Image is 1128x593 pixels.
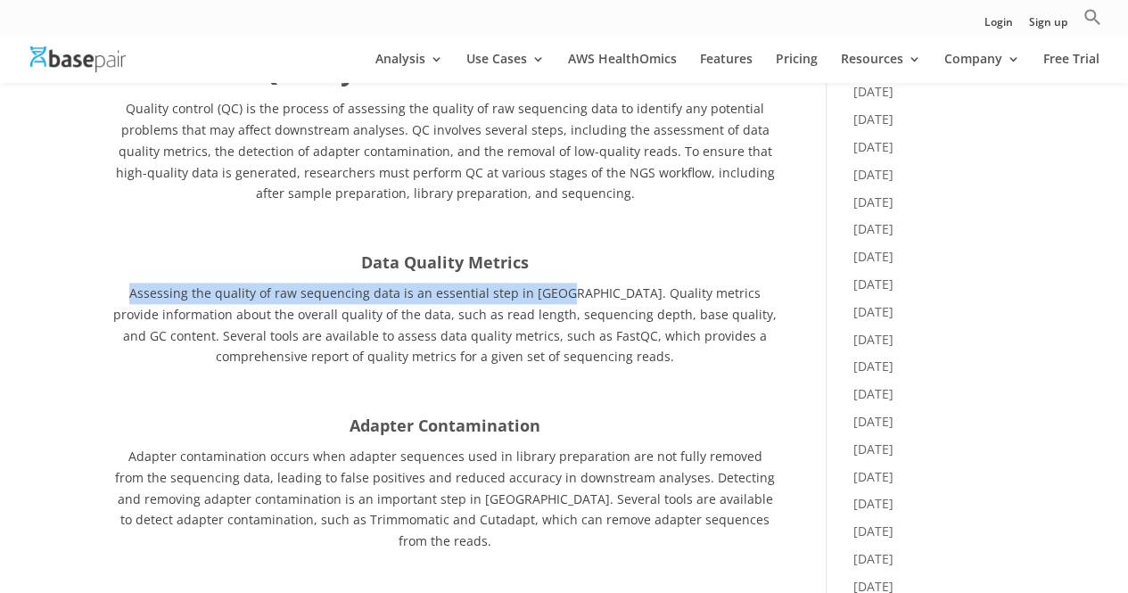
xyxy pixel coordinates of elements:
a: Features [700,53,753,83]
a: [DATE] [853,220,893,237]
a: [DATE] [853,303,893,320]
strong: Data Quality Metrics [361,251,529,273]
a: [DATE] [853,83,893,100]
a: [DATE] [853,248,893,265]
a: [DATE] [853,111,893,128]
a: [DATE] [853,385,893,402]
a: Analysis [375,53,443,83]
a: [DATE] [853,276,893,292]
a: Sign up [1029,17,1067,36]
a: Company [944,53,1020,83]
svg: Search [1083,8,1101,26]
a: [DATE] [853,194,893,210]
a: [DATE] [853,166,893,183]
a: Free Trial [1043,53,1099,83]
strong: Adapter Contamination [350,415,540,436]
iframe: Drift Widget Chat Controller [786,465,1107,572]
a: [DATE] [853,358,893,375]
a: [DATE] [853,138,893,155]
img: Basepair [30,46,126,72]
a: [DATE] [853,413,893,430]
a: [DATE] [853,331,893,348]
a: Pricing [776,53,818,83]
a: AWS HealthOmics [568,53,677,83]
a: Search Icon Link [1083,8,1101,36]
a: Login [984,17,1013,36]
span: Quality control (QC) is the process of assessing the quality of raw sequencing data to identify a... [116,100,775,202]
a: [DATE] [853,441,893,457]
b: Quality Control of NGS Data [258,52,632,88]
span: Adapter contamination occurs when adapter sequences used in library preparation are not fully rem... [115,448,775,549]
a: Use Cases [466,53,545,83]
span: Assessing the quality of raw sequencing data is an essential step in [GEOGRAPHIC_DATA]. Quality m... [113,284,777,365]
a: Resources [841,53,921,83]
